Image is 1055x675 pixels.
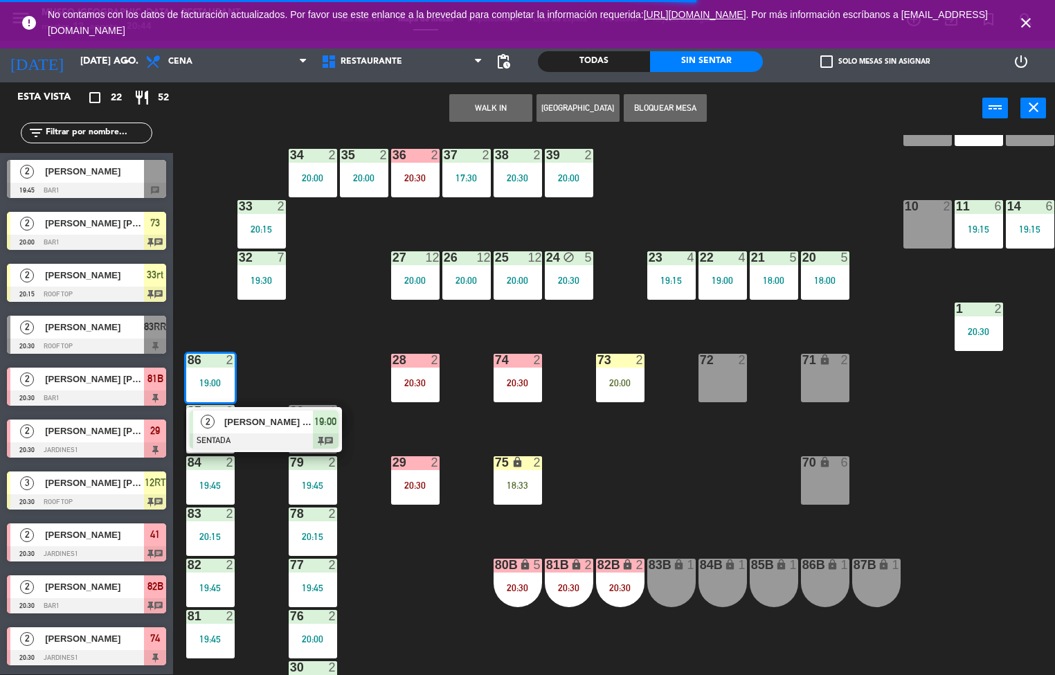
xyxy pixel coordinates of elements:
div: 20:00 [289,173,337,183]
div: 39 [546,149,547,161]
div: 20:15 [289,532,337,541]
span: 2 [20,528,34,542]
span: [PERSON_NAME] [PERSON_NAME] [45,476,144,490]
span: No contamos con los datos de facturación actualizados. Por favor use este enlance a la brevedad p... [48,9,988,36]
div: 2 [328,559,336,571]
div: 70 [802,456,803,469]
i: close [1025,99,1042,116]
div: Sin sentar [650,51,762,72]
div: 35 [341,149,342,161]
span: 2 [201,415,215,429]
div: 5 [533,559,541,571]
div: 5 [584,251,593,264]
span: 81B [147,370,163,387]
a: . Por más información escríbanos a [EMAIL_ADDRESS][DOMAIN_NAME] [48,9,988,36]
i: lock [512,456,523,468]
div: 1 [892,559,900,571]
span: [PERSON_NAME] [PERSON_NAME] [45,216,144,231]
i: close [1018,15,1034,31]
div: 1 [840,559,849,571]
div: 12 [425,251,439,264]
div: 18:00 [801,276,849,285]
div: 17:30 [442,173,491,183]
div: 19:45 [186,634,235,644]
div: 32 [239,251,240,264]
i: lock [819,456,831,468]
span: 2 [20,321,34,334]
button: [GEOGRAPHIC_DATA] [536,94,620,122]
span: [PERSON_NAME] [45,268,144,282]
span: Restaurante [341,57,402,66]
div: 19:15 [647,276,696,285]
i: power_input [987,99,1004,116]
div: 20:30 [494,173,542,183]
div: 20:30 [391,378,440,388]
div: 19:45 [289,480,337,490]
div: 34 [290,149,291,161]
div: 76 [290,610,291,622]
div: 73 [597,354,598,366]
div: 2 [226,456,234,469]
div: 5 [840,251,849,264]
div: 2 [533,149,541,161]
div: 2 [277,200,285,213]
div: 22 [700,251,701,264]
div: 72 [700,354,701,366]
div: 1 [687,559,695,571]
div: 2 [328,456,336,469]
div: Todas [538,51,650,72]
div: 18:00 [750,276,798,285]
span: 82B [147,578,163,595]
i: crop_square [87,89,103,106]
button: Bloquear Mesa [624,94,707,122]
div: 1 [738,559,746,571]
div: 2 [328,610,336,622]
div: 19:15 [955,224,1003,234]
div: 7 [277,251,285,264]
div: 4 [687,251,695,264]
div: 33 [239,200,240,213]
i: lock [827,559,838,570]
div: 81B [546,559,547,571]
i: lock [570,559,582,570]
span: [PERSON_NAME] [PERSON_NAME] [45,372,144,386]
div: 75 [495,456,496,469]
div: 86B [802,559,803,571]
div: 6 [1045,200,1054,213]
div: 20:00 [391,276,440,285]
div: 20:00 [545,173,593,183]
div: 2 [738,354,746,366]
button: power_input [982,98,1008,118]
div: 2 [635,354,644,366]
div: 2 [226,354,234,366]
span: [PERSON_NAME] [PERSON_NAME] casachahua [45,424,144,438]
i: arrow_drop_down [118,53,135,70]
div: 2 [328,149,336,161]
div: 1 [956,303,957,315]
div: 2 [328,507,336,520]
div: 20:30 [955,327,1003,336]
div: 82B [597,559,598,571]
span: 2 [20,269,34,282]
div: 2 [431,354,439,366]
div: 79 [290,456,291,469]
div: 11 [956,200,957,213]
div: 20:00 [442,276,491,285]
div: 85B [751,559,752,571]
div: 24 [546,251,547,264]
div: 2 [226,559,234,571]
div: 2 [943,200,951,213]
i: lock [519,559,531,570]
span: 22 [111,90,122,106]
div: 2 [584,149,593,161]
div: 14 [1007,200,1008,213]
div: 19:45 [186,583,235,593]
div: 20:30 [391,480,440,490]
span: [PERSON_NAME] [45,528,144,542]
span: 41 [150,526,160,543]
